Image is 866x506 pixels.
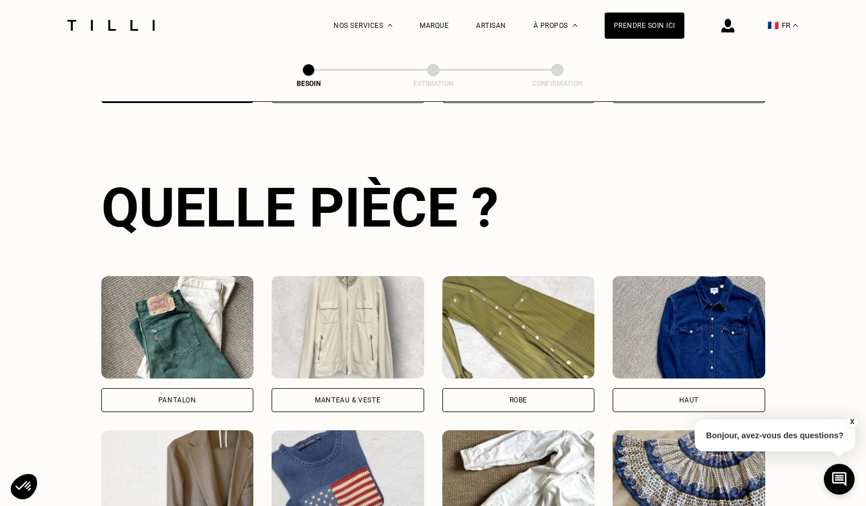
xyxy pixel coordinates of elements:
[252,80,366,88] div: Besoin
[721,19,734,32] img: icône connexion
[63,20,159,31] img: Logo du service de couturière Tilli
[158,397,196,404] div: Pantalon
[605,13,684,39] a: Prendre soin ici
[510,397,527,404] div: Robe
[388,24,392,27] img: Menu déroulant
[476,22,506,30] a: Artisan
[101,176,765,240] div: Quelle pièce ?
[101,276,254,379] img: Tilli retouche votre Pantalon
[793,24,798,27] img: menu déroulant
[500,80,614,88] div: Confirmation
[613,276,765,379] img: Tilli retouche votre Haut
[376,80,490,88] div: Estimation
[420,22,449,30] a: Marque
[573,24,577,27] img: Menu déroulant à propos
[846,416,857,428] button: X
[679,397,699,404] div: Haut
[272,276,424,379] img: Tilli retouche votre Manteau & Veste
[315,397,380,404] div: Manteau & Veste
[695,419,855,451] p: Bonjour, avez-vous des questions?
[442,276,595,379] img: Tilli retouche votre Robe
[768,20,779,31] span: 🇫🇷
